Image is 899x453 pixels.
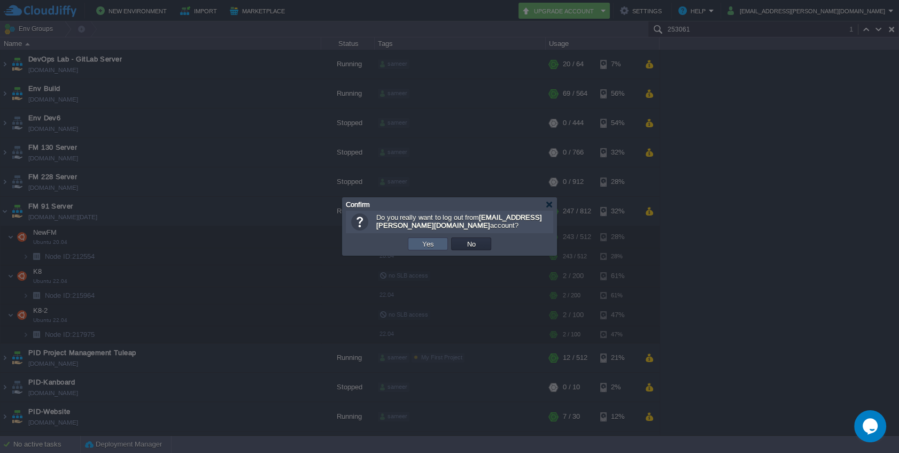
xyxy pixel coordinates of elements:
b: [EMAIL_ADDRESS][PERSON_NAME][DOMAIN_NAME] [376,213,542,229]
span: Confirm [346,201,370,209]
button: Yes [419,239,437,249]
iframe: chat widget [854,410,888,442]
span: Do you really want to log out from account? [376,213,542,229]
button: No [464,239,479,249]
